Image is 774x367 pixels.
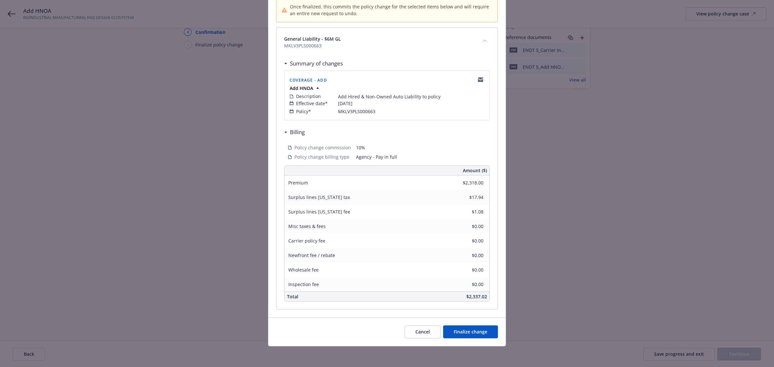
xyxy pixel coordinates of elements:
[284,42,474,49] span: MKLV3PLS000663
[294,144,351,151] span: Policy change commission
[454,329,487,335] span: Finalize change
[445,251,487,260] input: 0.00
[288,223,326,229] span: Misc taxes & fees
[288,209,350,215] span: Surplus lines [US_STATE] fee
[288,238,325,244] span: Carrier policy fee
[338,100,352,107] span: [DATE]
[284,35,474,42] span: General Liability - $6M GL
[284,128,305,136] div: Billing
[443,325,498,338] button: Finalize change
[290,59,343,68] h3: Summary of changes
[284,59,343,68] div: Summary of changes
[356,154,486,160] span: Agency - Pay in full
[296,100,328,107] span: Effective date*
[276,28,498,57] div: General Liability - $6M GLMKLV3PLS000663collapse content
[290,3,492,17] span: Once finalized, this commits the policy change for the selected items below and will require an e...
[480,35,490,46] button: collapse content
[445,280,487,289] input: 0.00
[415,329,430,335] span: Cancel
[445,193,487,202] input: 0.00
[290,85,313,91] strong: Add HNOA
[290,128,305,136] h3: Billing
[288,194,350,200] span: Surplus lines [US_STATE] tax
[463,167,487,174] span: Amount ($)
[445,236,487,246] input: 0.00
[445,178,487,188] input: 0.00
[290,77,327,83] span: Coverage - Add
[405,325,441,338] button: Cancel
[296,108,311,115] span: Policy*
[288,267,319,273] span: Wholesale fee
[445,265,487,275] input: 0.00
[445,207,487,217] input: 0.00
[294,154,349,160] span: Policy change billing type
[477,76,484,84] a: copyLogging
[287,293,298,300] span: Total
[338,108,375,115] span: MKLV3PLS000663
[288,252,335,258] span: Newfront fee / rebate
[466,293,487,300] span: $2,337.02
[288,281,319,287] span: Inspection fee
[338,93,441,100] span: Add Hired & Non-Owned Auto Liability to policy
[288,180,308,186] span: Premium
[296,93,321,100] span: Description
[445,222,487,231] input: 0.00
[356,144,486,151] span: 10%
